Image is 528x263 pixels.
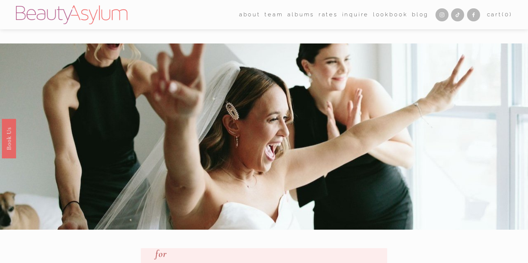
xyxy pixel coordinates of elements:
[505,11,509,18] span: 0
[435,8,449,21] a: Instagram
[16,5,127,24] img: Beauty Asylum | Bridal Hair &amp; Makeup Charlotte &amp; Atlanta
[487,10,512,20] a: Cart(0)
[155,248,167,260] em: for
[502,11,512,18] span: ( )
[319,9,338,20] a: Rates
[2,119,16,158] a: Book Us
[239,9,261,20] a: folder dropdown
[412,9,429,20] a: Blog
[265,10,283,20] span: team
[373,9,408,20] a: Lookbook
[265,9,283,20] a: folder dropdown
[287,9,314,20] a: albums
[467,8,480,21] a: Facebook
[342,9,369,20] a: Inquire
[239,10,261,20] span: about
[451,8,464,21] a: TikTok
